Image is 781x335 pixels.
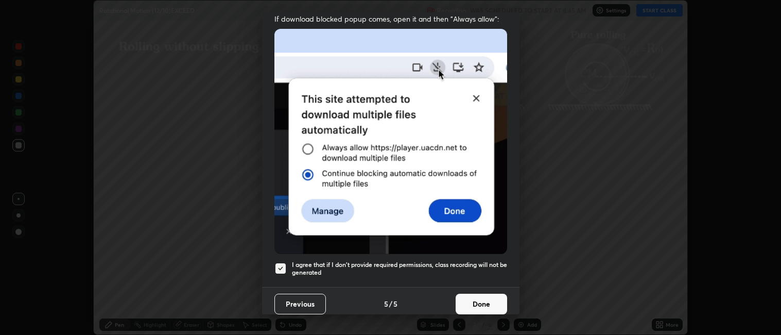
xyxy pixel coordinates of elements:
[292,261,507,277] h5: I agree that if I don't provide required permissions, class recording will not be generated
[274,294,326,314] button: Previous
[274,14,507,24] span: If download blocked popup comes, open it and then "Always allow":
[274,29,507,254] img: downloads-permission-blocked.gif
[393,298,397,309] h4: 5
[384,298,388,309] h4: 5
[389,298,392,309] h4: /
[456,294,507,314] button: Done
